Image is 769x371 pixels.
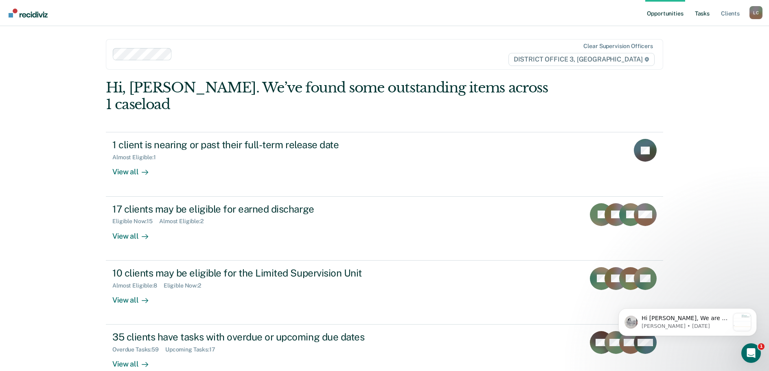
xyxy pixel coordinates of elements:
[106,197,663,261] a: 17 clients may be eligible for earned dischargeEligible Now:15Almost Eligible:2View all
[106,261,663,325] a: 10 clients may be eligible for the Limited Supervision UnitAlmost Eligible:8Eligible Now:2View all
[112,139,398,151] div: 1 client is nearing or past their full-term release date
[749,6,762,19] button: Profile dropdown button
[112,154,162,161] div: Almost Eligible : 1
[741,343,761,363] iframe: Intercom live chat
[35,23,123,232] span: Hi [PERSON_NAME], We are so excited to announce a brand new feature: AI case note search! 📣 Findi...
[112,203,398,215] div: 17 clients may be eligible for earned discharge
[749,6,762,19] div: L C
[106,79,552,113] div: Hi, [PERSON_NAME]. We’ve found some outstanding items across 1 caseload
[159,218,210,225] div: Almost Eligible : 2
[106,132,663,196] a: 1 client is nearing or past their full-term release dateAlmost Eligible:1View all
[112,289,158,305] div: View all
[758,343,765,350] span: 1
[9,9,48,18] img: Recidiviz
[112,353,158,369] div: View all
[508,53,655,66] span: DISTRICT OFFICE 3, [GEOGRAPHIC_DATA]
[583,43,653,50] div: Clear supervision officers
[112,331,398,343] div: 35 clients have tasks with overdue or upcoming due dates
[606,292,769,349] iframe: Intercom notifications message
[165,346,222,353] div: Upcoming Tasks : 17
[164,282,208,289] div: Eligible Now : 2
[35,31,123,38] p: Message from Kim, sent 1d ago
[112,267,398,279] div: 10 clients may be eligible for the Limited Supervision Unit
[112,161,158,177] div: View all
[112,218,159,225] div: Eligible Now : 15
[112,282,164,289] div: Almost Eligible : 8
[112,225,158,241] div: View all
[112,346,165,353] div: Overdue Tasks : 59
